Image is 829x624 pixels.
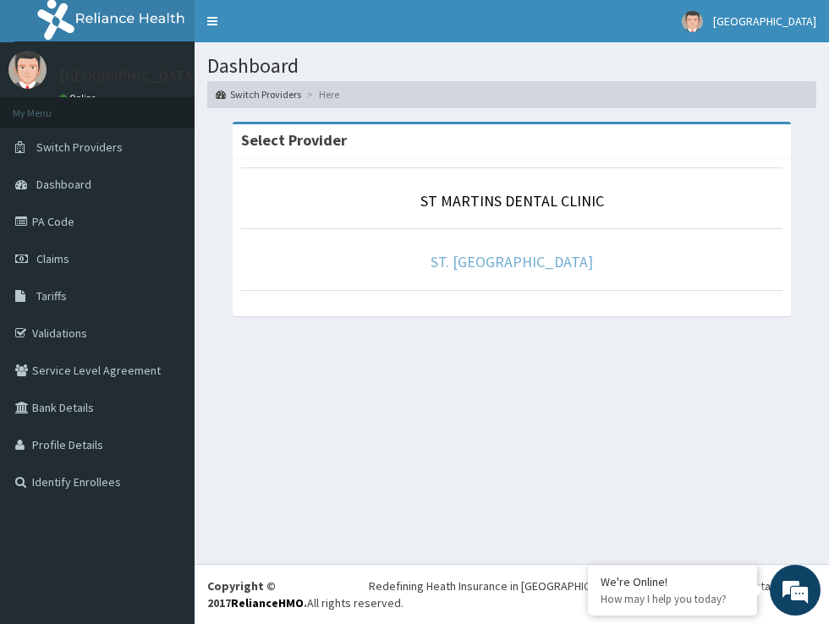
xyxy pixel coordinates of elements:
[59,92,100,104] a: Online
[369,577,816,594] div: Redefining Heath Insurance in [GEOGRAPHIC_DATA] using Telemedicine and Data Science!
[207,578,307,610] strong: Copyright © 2017 .
[36,177,91,192] span: Dashboard
[303,87,339,101] li: Here
[36,251,69,266] span: Claims
[36,288,67,304] span: Tariffs
[207,55,816,77] h1: Dashboard
[36,140,123,155] span: Switch Providers
[713,14,816,29] span: [GEOGRAPHIC_DATA]
[231,595,304,610] a: RelianceHMO
[216,87,301,101] a: Switch Providers
[601,592,744,606] p: How may I help you today?
[8,51,47,89] img: User Image
[241,130,347,150] strong: Select Provider
[195,564,829,624] footer: All rights reserved.
[420,191,604,211] a: ST MARTINS DENTAL CLINIC
[682,11,703,32] img: User Image
[601,574,744,589] div: We're Online!
[431,252,593,271] a: ST. [GEOGRAPHIC_DATA]
[59,68,199,84] p: [GEOGRAPHIC_DATA]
